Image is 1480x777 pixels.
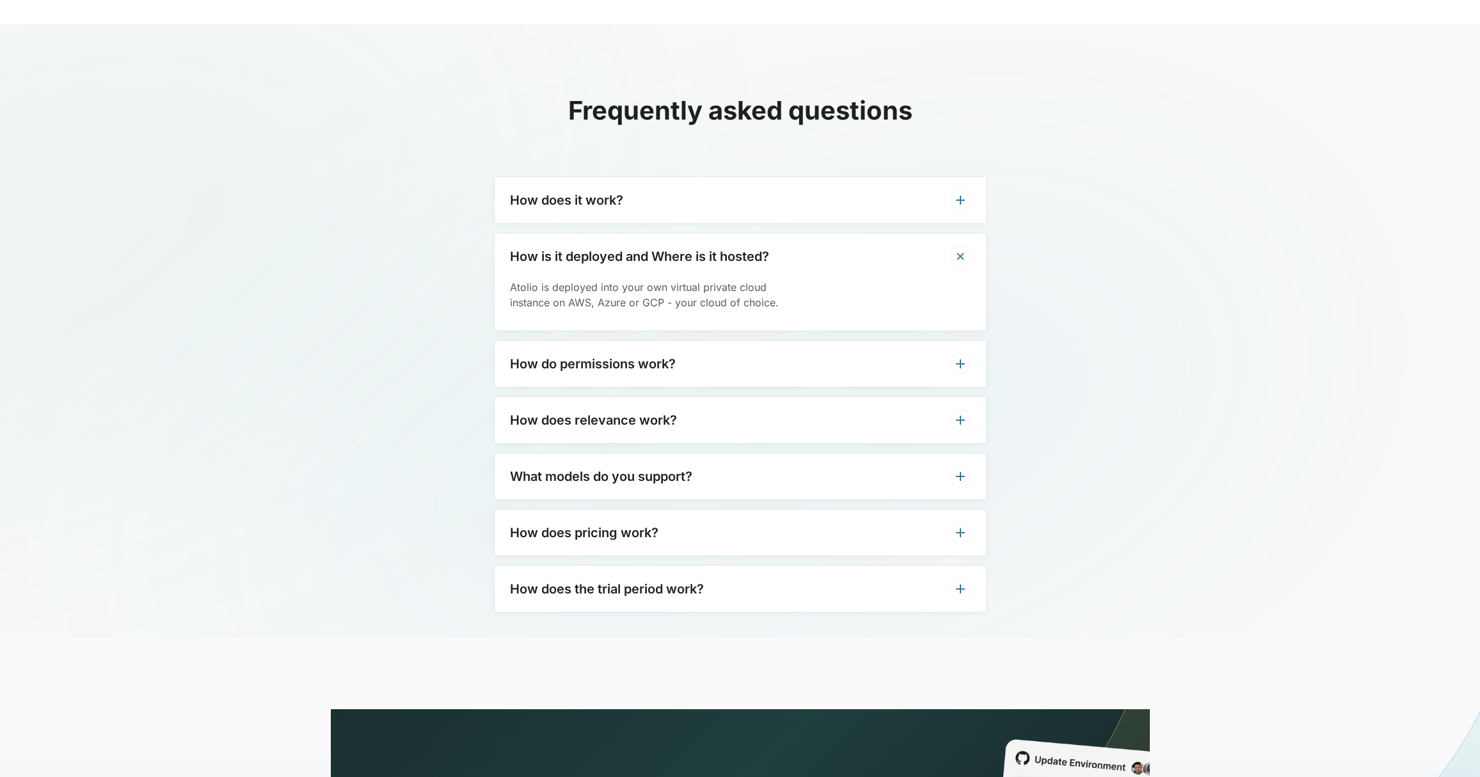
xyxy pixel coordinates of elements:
iframe: Chat Widget [1416,716,1480,777]
h3: How does relevance work? [510,412,677,428]
h2: Frequently asked questions [495,95,986,126]
h3: How does it work? [510,192,623,208]
h3: What models do you support? [510,469,692,484]
h3: How do permissions work? [510,356,676,372]
p: Atolio is deployed into your own virtual private cloud instance on AWS, Azure or GCP - your cloud... [510,279,971,310]
h3: How does the trial period work? [510,581,704,597]
h3: How does pricing work? [510,525,658,540]
h3: How is it deployed and Where is it hosted? [510,249,769,264]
